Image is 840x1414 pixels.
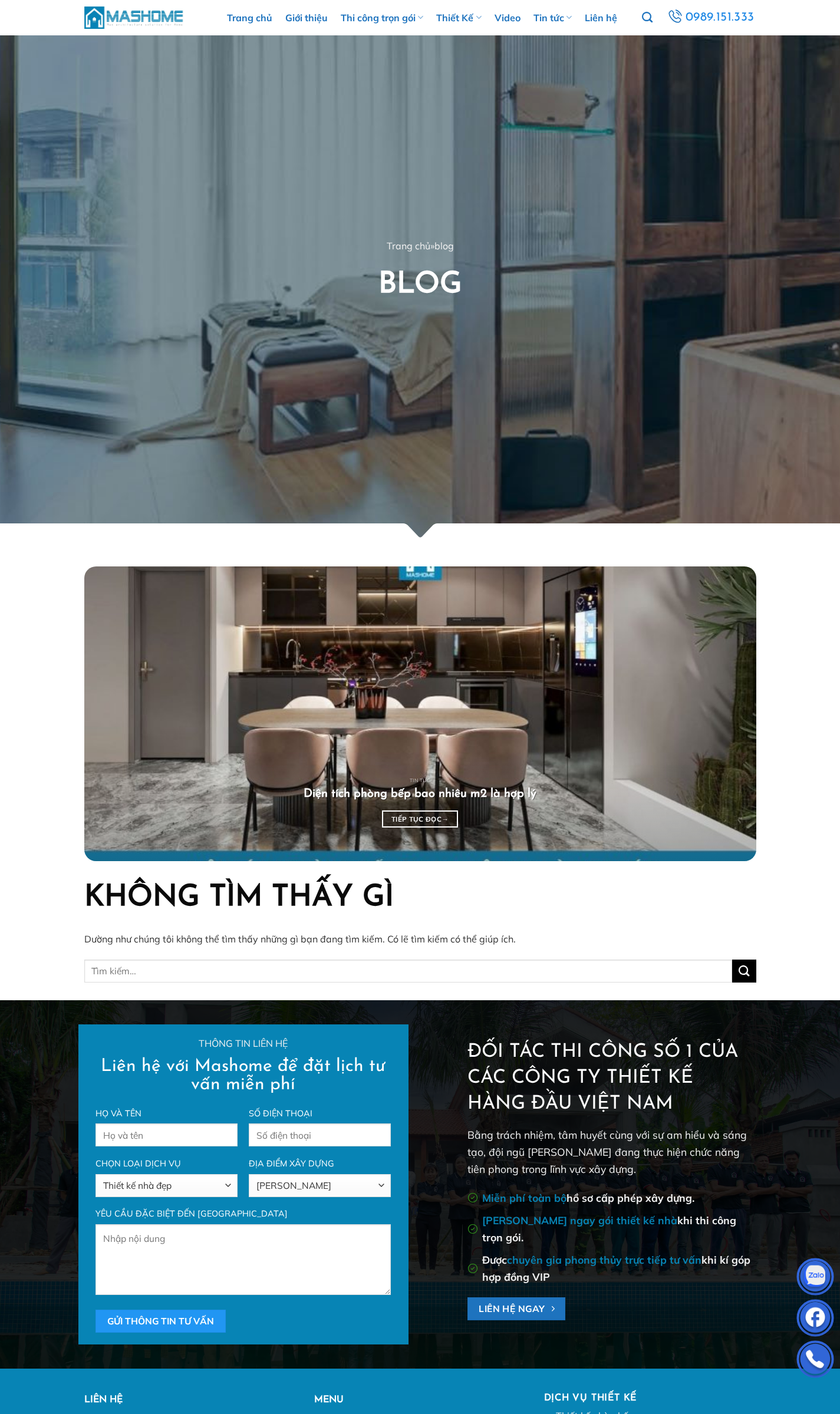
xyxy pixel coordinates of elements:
span: Bằng trách nhiệm, tâm huyết cùng với sự am hiểu và sáng tạo, đội ngũ [PERSON_NAME] đang thực hiện... [467,1128,747,1175]
img: MasHome – Tổng Thầu Thiết Kế Và Xây Nhà Trọn Gói [84,5,185,30]
a: Tiếp tục đọc→ [382,810,458,828]
span: » [430,240,434,252]
label: Địa điểm xây dựng [249,1157,390,1171]
span: hồ sơ cấp phép xây dựng. [482,1191,694,1204]
strong: chuyên gia phong thủy trực tiếp tư vấn [507,1253,701,1266]
strong: [PERSON_NAME] ngay gói thiết kế nhà [482,1214,677,1227]
span: Được khi kí góp hợp đồng VIP [482,1253,750,1283]
strong: LIÊN HỆ [84,1395,123,1405]
img: Phone [798,1343,833,1379]
a: Tìm kiếm [642,5,653,30]
span: Đối tác thi công số 1 của các công ty thiết kế hàng đầu Việt Nam [467,1043,738,1113]
strong: Dịch vụ thiết kế [544,1393,637,1403]
p: Tin tức [185,777,655,783]
p: Thông tin liên hệ [95,1036,390,1052]
strong: Miễn phí toàn bộ [482,1191,566,1204]
img: Facebook [798,1302,833,1337]
input: Họ và tên [95,1123,237,1146]
img: Diện tích phòng bếp bao nhiêu m2 là hợp lý 1 [84,566,756,861]
img: Zalo [798,1261,833,1296]
span: blog [434,240,454,252]
label: Yêu cầu đặc biệt đến [GEOGRAPHIC_DATA] [95,1207,390,1221]
nav: breadcrumbs [84,239,756,254]
h2: Liên hệ với Mashome để đặt lịch tư vấn miễn phí [95,1057,390,1094]
button: Gửi [732,960,756,983]
span: → [442,814,449,825]
a: Liên hệ ngay [467,1297,566,1320]
label: Họ và tên [95,1107,237,1120]
span: Liên hệ ngay [479,1301,545,1316]
input: Tìm kiếm… [84,960,733,983]
a: Trang chủ [387,240,430,252]
label: Chọn loại dịch vụ [95,1157,237,1171]
span: 0989.151.333 [685,8,755,28]
input: Số điện thoại [249,1123,390,1146]
a: Diện tích phòng bếp bao nhiêu m2 là hợp lý [304,786,536,802]
h1: Không tìm thấy gì [84,879,756,917]
label: Số điện thoại [249,1107,390,1120]
span: khi thi công trọn gói. [482,1214,736,1244]
input: Gửi thông tin tư vấn [95,1310,225,1333]
form: Form liên hệ [84,1024,403,1344]
span: blog [378,270,462,300]
a: 0989.151.333 [665,7,756,28]
p: Dường như chúng tôi không thể tìm thấy những gì bạn đang tìm kiếm. Có lẽ tìm kiếm có thể giúp ích. [84,932,756,947]
strong: MENU [314,1395,344,1405]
